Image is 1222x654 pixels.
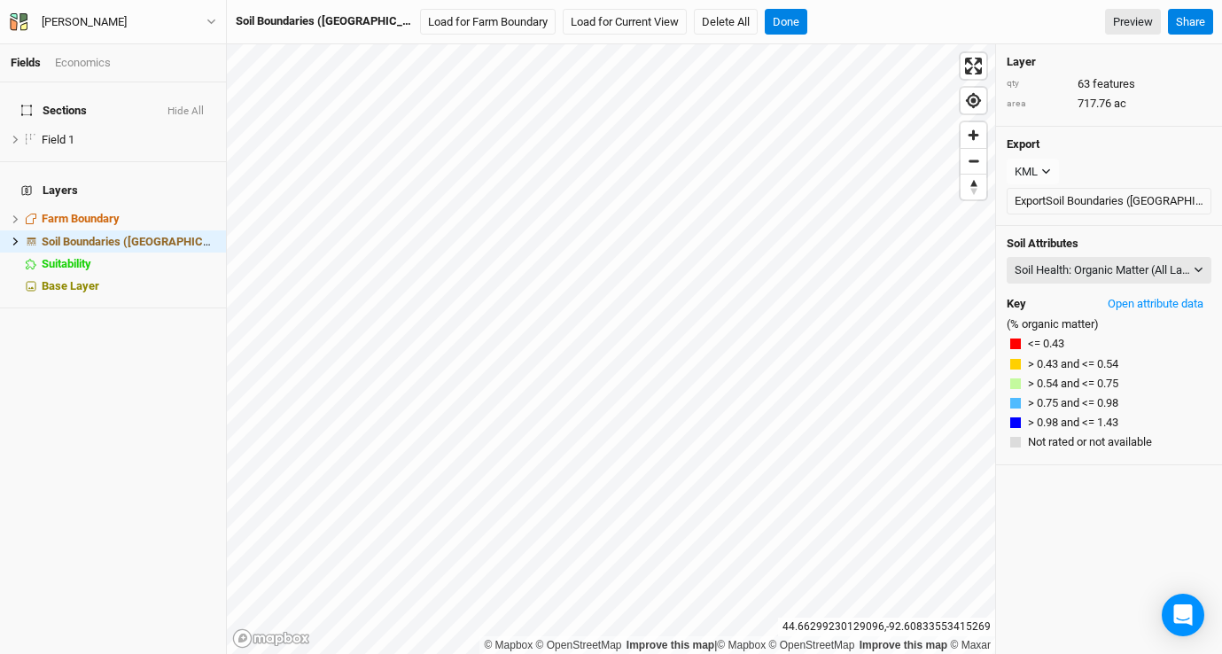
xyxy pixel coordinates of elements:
span: > 0.54 and <= 0.75 [1028,376,1118,392]
div: | [484,636,991,654]
div: Soil Health: Organic Matter (All Layers) [1015,261,1190,279]
button: Enter fullscreen [961,53,986,79]
a: Improve this map [627,639,714,651]
div: [PERSON_NAME] [42,13,127,31]
button: [PERSON_NAME] [9,12,217,32]
span: <= 0.43 [1028,336,1064,352]
a: Maxar [950,639,991,651]
span: Soil Boundaries ([GEOGRAPHIC_DATA]) [42,235,245,248]
h4: Soil Attributes [1007,237,1211,251]
a: Mapbox [484,639,533,651]
a: Mapbox logo [232,628,310,649]
button: ExportSoil Boundaries ([GEOGRAPHIC_DATA]) [1007,188,1211,214]
a: Mapbox [717,639,766,651]
div: KML [1015,163,1038,181]
a: Improve this map [860,639,947,651]
div: Soil Boundaries (US) [42,235,215,249]
button: Zoom in [961,122,986,148]
button: KML [1007,159,1059,185]
span: Farm Boundary [42,212,120,225]
button: Zoom out [961,148,986,174]
div: (% organic matter) [996,226,1222,466]
span: Suitability [42,257,91,270]
div: 63 [1007,76,1211,92]
button: Open attribute data [1100,291,1211,317]
a: OpenStreetMap [769,639,855,651]
canvas: Map [227,44,995,654]
button: Load for Farm Boundary [420,9,556,35]
span: Base Layer [42,279,99,292]
div: Suitability [42,257,215,271]
button: Reset bearing to north [961,174,986,199]
div: Base Layer [42,279,215,293]
div: Soil Boundaries (US) [236,13,413,29]
button: Find my location [961,88,986,113]
div: Economics [55,55,111,71]
a: Preview [1105,9,1161,35]
a: OpenStreetMap [536,639,622,651]
button: Hide All [167,105,205,118]
div: 44.66299230129096 , -92.60833553415269 [778,618,995,636]
span: > 0.98 and <= 1.43 [1028,415,1118,431]
h4: Layer [1007,55,1211,69]
div: Bronson Stone [42,13,127,31]
div: area [1007,97,1069,111]
span: features [1093,76,1135,92]
a: Fields [11,56,41,69]
button: Load for Current View [563,9,687,35]
div: Field 1 [42,133,215,147]
button: Done [765,9,807,35]
div: 717.76 [1007,96,1211,112]
div: qty [1007,77,1069,90]
h4: Export [1007,137,1211,152]
span: Not rated or not available [1028,434,1152,450]
span: > 0.75 and <= 0.98 [1028,395,1118,411]
h4: Layers [11,173,215,208]
span: Reset bearing to north [961,175,986,199]
span: ac [1114,96,1126,112]
span: Field 1 [42,133,74,146]
button: Share [1168,9,1213,35]
button: Soil Health: Organic Matter (All Layers) [1007,257,1211,284]
button: Delete All [694,9,758,35]
span: Zoom out [961,149,986,174]
div: Farm Boundary [42,212,215,226]
div: Open Intercom Messenger [1162,594,1204,636]
span: > 0.43 and <= 0.54 [1028,356,1118,372]
span: Sections [21,104,87,118]
h4: Key [1007,297,1026,311]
